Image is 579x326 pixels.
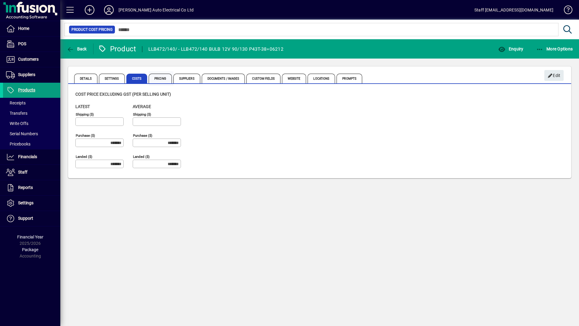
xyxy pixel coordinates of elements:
span: Transfers [6,111,27,116]
a: Staff [3,165,60,180]
span: Reports [18,185,33,190]
a: Suppliers [3,67,60,82]
button: More Options [535,43,574,54]
span: Serial Numbers [6,131,38,136]
span: Documents / Images [202,74,245,83]
span: Average [133,104,151,109]
div: Staff [EMAIL_ADDRESS][DOMAIN_NAME] [474,5,553,15]
span: Staff [18,170,27,174]
a: Customers [3,52,60,67]
mat-label: Purchase ($) [76,133,95,138]
span: Financial Year [17,235,43,239]
a: Serial Numbers [3,129,60,139]
span: Pricing [149,74,172,83]
span: Pricebooks [6,142,30,146]
button: Edit [544,70,564,81]
span: Back [67,46,87,51]
mat-label: Purchase ($) [133,133,152,138]
span: Settings [99,74,125,83]
span: Costs [126,74,147,83]
span: Edit [548,71,561,81]
button: Back [65,43,88,54]
mat-label: Shipping ($) [133,112,151,117]
span: More Options [536,46,573,51]
span: Custom Fields [246,74,280,83]
span: Enquiry [498,46,523,51]
a: Write Offs [3,118,60,129]
span: Details [74,74,97,83]
span: Products [18,88,35,92]
span: Suppliers [18,72,35,77]
span: Write Offs [6,121,28,126]
a: Knowledge Base [559,1,571,21]
div: LLB472/140/ - LLB472/140 BULB 12V 90/130 P43T-38=06212 [148,44,283,54]
a: Transfers [3,108,60,118]
button: Profile [99,5,119,15]
a: Receipts [3,98,60,108]
span: Support [18,216,33,221]
div: Product [98,44,136,54]
span: Cost price excluding GST (per selling unit) [75,92,171,97]
a: Pricebooks [3,139,60,149]
a: Settings [3,196,60,211]
mat-label: Landed ($) [76,155,92,159]
mat-label: Landed ($) [133,155,150,159]
a: Financials [3,149,60,165]
span: Receipts [6,101,26,105]
button: Enquiry [497,43,525,54]
span: Home [18,26,29,31]
a: POS [3,37,60,52]
button: Add [80,5,99,15]
a: Reports [3,180,60,195]
span: Settings [18,200,33,205]
span: Product Cost Pricing [71,27,112,33]
a: Home [3,21,60,36]
app-page-header-button: Back [60,43,93,54]
span: Website [282,74,306,83]
mat-label: Shipping ($) [76,112,94,117]
span: POS [18,41,26,46]
span: Package [22,247,38,252]
div: [PERSON_NAME] Auto Electrical Co Ltd [119,5,194,15]
span: Customers [18,57,39,62]
a: Support [3,211,60,226]
span: Locations [308,74,335,83]
span: Prompts [337,74,362,83]
span: Financials [18,154,37,159]
span: Suppliers [173,74,200,83]
span: Latest [75,104,90,109]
